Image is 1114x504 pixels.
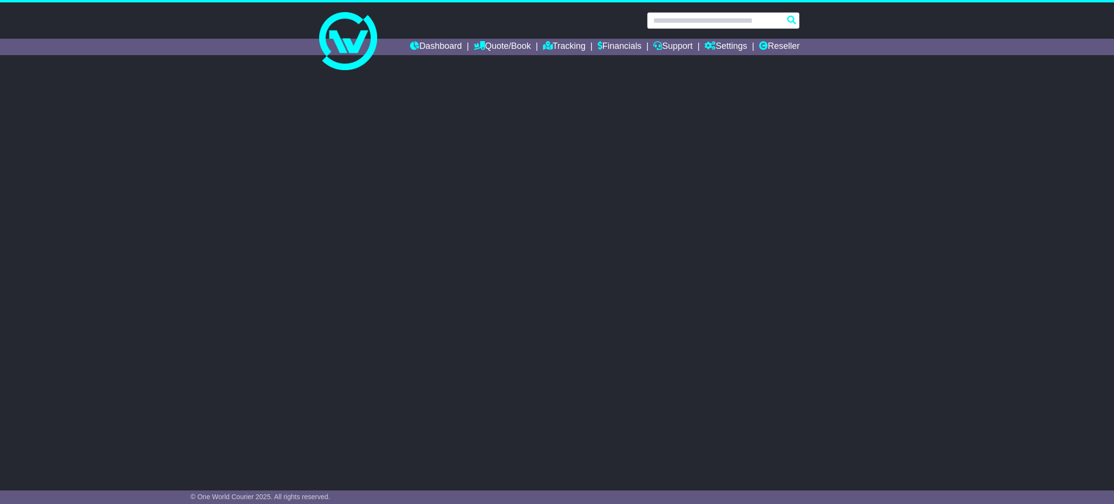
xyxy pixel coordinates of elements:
[704,39,747,55] a: Settings
[759,39,800,55] a: Reseller
[653,39,692,55] a: Support
[191,493,330,501] span: © One World Courier 2025. All rights reserved.
[474,39,531,55] a: Quote/Book
[543,39,586,55] a: Tracking
[410,39,462,55] a: Dashboard
[598,39,642,55] a: Financials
